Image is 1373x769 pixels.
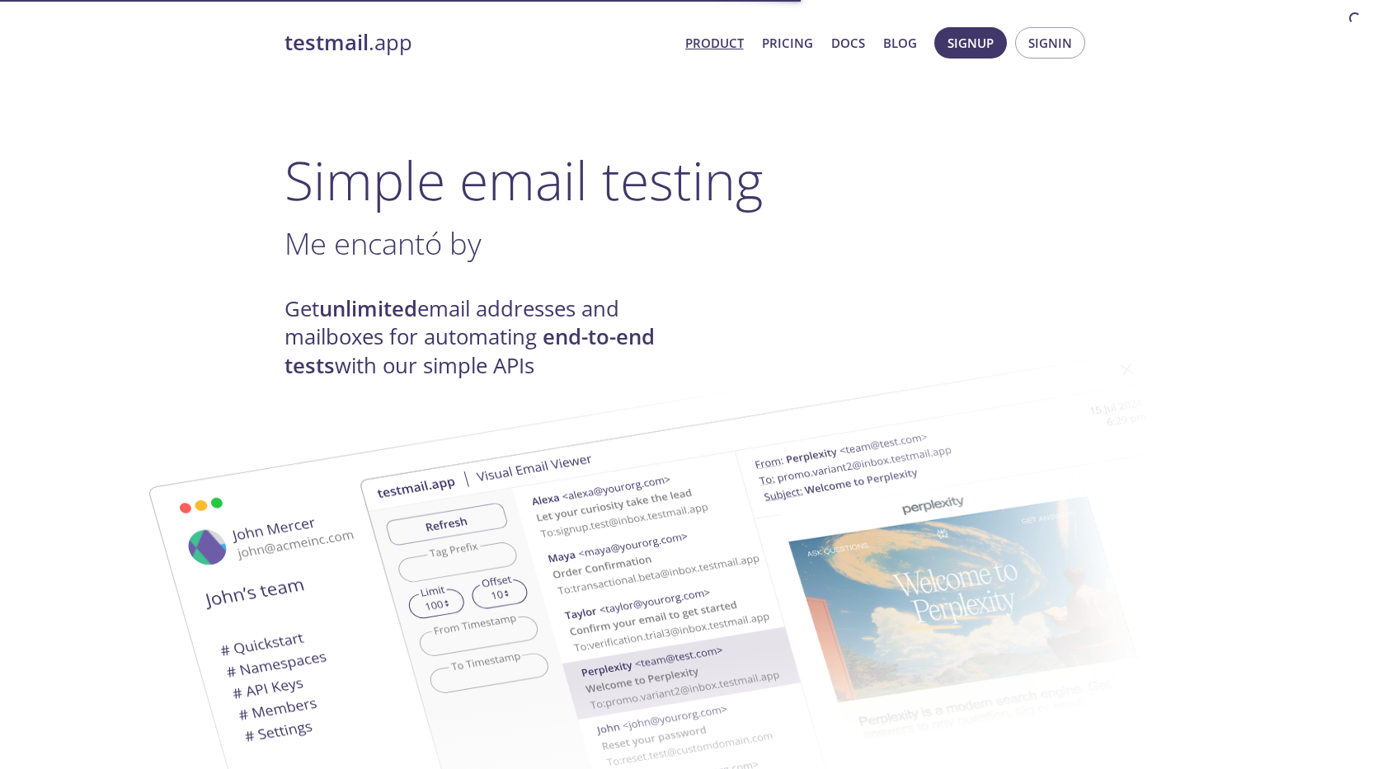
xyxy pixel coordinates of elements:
[685,32,744,54] a: Product
[934,27,1007,59] button: Signup
[762,32,813,54] a: Pricing
[284,148,1089,212] h1: Simple email testing
[1015,27,1085,59] button: Signin
[947,32,994,54] span: Signup
[319,294,417,323] strong: unlimited
[284,223,482,264] span: Me encantó by
[284,295,687,380] h4: Get email addresses and mailboxes for automating with our simple APIs
[284,322,655,379] strong: end-to-end tests
[284,29,672,57] a: testmail.app
[831,32,865,54] a: Docs
[284,28,369,57] strong: testmail
[1028,32,1072,54] span: Signin
[883,32,917,54] a: Blog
